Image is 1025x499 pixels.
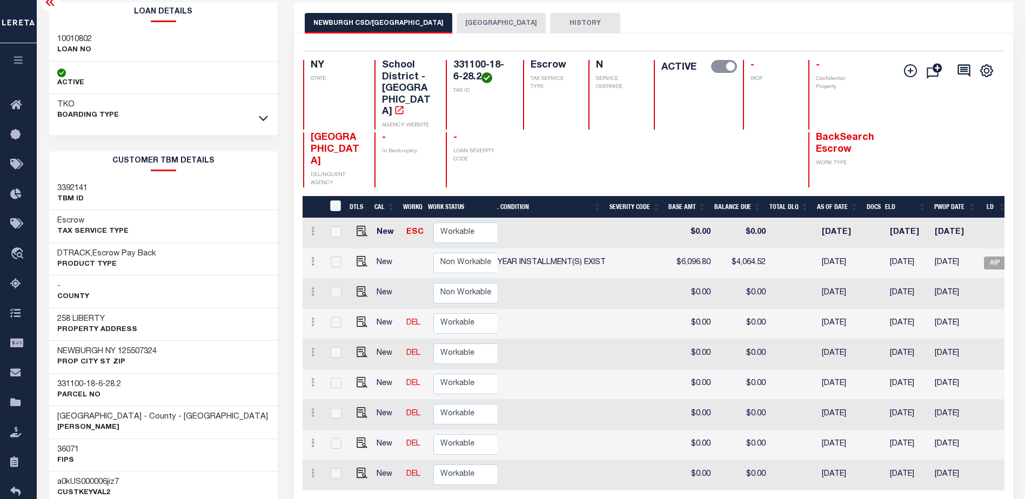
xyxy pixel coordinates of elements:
th: DTLS [345,196,370,218]
td: $0.00 [669,430,715,460]
td: [DATE] [818,460,867,490]
p: TAX SERVICE TYPE [531,75,575,91]
td: $0.00 [669,400,715,430]
td: $0.00 [715,430,770,460]
h3: NEWBURGH NY 125507324 [57,346,157,357]
p: DELINQUENT AGENCY [311,171,361,187]
h3: 331100-18-6-28.2 [57,379,121,390]
td: $0.00 [715,309,770,339]
td: $0.00 [715,218,770,248]
td: [DATE] [886,279,931,309]
p: LOAN NO [57,45,92,56]
button: NEWBURGH CSD/[GEOGRAPHIC_DATA] [305,13,452,33]
td: $0.00 [669,339,715,369]
td: [DATE] [930,248,980,279]
td: [DATE] [886,369,931,400]
p: In Bankruptcy [382,147,433,156]
a: DEL [406,319,420,327]
th: Severity Code: activate to sort column ascending [605,196,664,218]
p: LOAN SEVERITY CODE [453,147,510,164]
td: New [372,430,402,460]
td: New [372,309,402,339]
span: AIP [984,257,1006,269]
th: LD: activate to sort column ascending [980,196,1010,218]
td: New [372,279,402,309]
td: [DATE] [930,309,980,339]
p: Prop City St Zip [57,357,157,368]
a: DEL [406,470,420,478]
td: [DATE] [818,248,867,279]
a: DEL [406,410,420,417]
p: STATE [311,75,361,83]
td: $0.00 [715,460,770,490]
a: ESC [406,228,424,236]
p: Tax Service Type [57,226,129,237]
th: Docs [862,196,881,218]
td: $0.00 [715,369,770,400]
td: $6,096.80 [669,248,715,279]
p: ACTIVE [57,78,84,89]
td: New [372,339,402,369]
th: Special Condition: activate to sort column ascending [411,196,605,218]
th: ELD: activate to sort column ascending [881,196,930,218]
td: $0.00 [669,369,715,400]
td: New [372,248,402,279]
p: WORK TYPE [816,159,867,167]
th: Balance Due: activate to sort column ascending [710,196,765,218]
td: [DATE] [818,369,867,400]
th: &nbsp; [323,196,345,218]
th: Total DLQ: activate to sort column ascending [765,196,813,218]
td: [DATE] [886,400,931,430]
h4: N [596,60,641,72]
th: Base Amt: activate to sort column ascending [664,196,710,218]
td: [DATE] [818,339,867,369]
p: TAX ID [453,87,510,95]
p: County [57,292,89,302]
td: $0.00 [715,279,770,309]
td: [DATE] [930,460,980,490]
td: [DATE] [886,309,931,339]
td: [DATE] [818,279,867,309]
td: New [372,218,402,248]
td: $0.00 [669,279,715,309]
p: Confidential Property [816,75,867,91]
a: DEL [406,440,420,448]
label: ACTIVE [661,60,696,75]
td: [DATE] [886,430,931,460]
h3: - [57,281,89,292]
span: BackSearch Escrow [816,133,874,154]
h3: 10010802 [57,34,92,45]
h3: DTRACK,Escrow Pay Back [57,248,156,259]
td: [DATE] [930,339,980,369]
span: [GEOGRAPHIC_DATA] [311,133,359,166]
td: $0.00 [669,460,715,490]
h3: Escrow [57,215,129,226]
td: [DATE] [886,339,931,369]
p: TBM ID [57,194,88,205]
td: [DATE] [818,400,867,430]
th: As of Date: activate to sort column ascending [813,196,862,218]
p: FIPS [57,455,79,466]
td: New [372,369,402,400]
h2: CUSTOMER TBM DETAILS [49,151,278,171]
span: - [816,60,820,70]
td: $0.00 [715,400,770,430]
th: Work Status [424,196,497,218]
i: travel_explore [10,247,28,261]
td: $0.00 [669,309,715,339]
th: &nbsp;&nbsp;&nbsp;&nbsp;&nbsp;&nbsp;&nbsp;&nbsp;&nbsp;&nbsp; [303,196,323,218]
td: [DATE] [818,309,867,339]
p: SERVICE OVERRIDE [596,75,641,91]
td: [DATE] [886,248,931,279]
a: AIP [984,259,1006,267]
td: $0.00 [715,339,770,369]
button: [GEOGRAPHIC_DATA] [457,13,546,33]
p: Property Address [57,325,137,335]
td: $0.00 [669,218,715,248]
h3: 36071 [57,444,79,455]
p: CustKeyVal2 [57,488,119,498]
td: [DATE] [930,369,980,400]
td: [DATE] [930,218,980,248]
h3: TKO [57,99,119,110]
p: WOP [751,75,795,83]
